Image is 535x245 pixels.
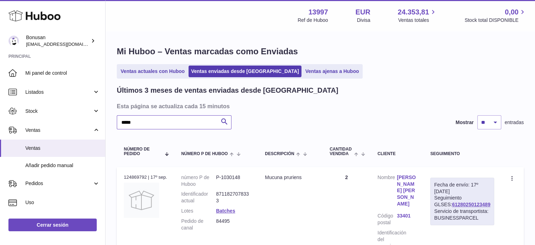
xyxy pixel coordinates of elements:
[25,89,93,96] span: Listados
[181,208,216,214] dt: Lotes
[298,17,328,24] div: Ref de Huboo
[377,152,416,156] div: Cliente
[357,17,370,24] div: Divisa
[397,213,416,219] a: 33401
[25,145,100,152] span: Ventas
[465,17,527,24] span: Stock total DISPONIBLE
[430,152,494,156] div: Seguimiento
[25,180,93,187] span: Pedidos
[124,174,167,180] div: 124869792 | 17º sep.
[265,152,294,156] span: Descripción
[465,7,527,24] a: 0,00 Stock total DISPONIBLE
[25,70,100,76] span: Mi panel de control
[216,208,235,214] a: Batches
[8,219,97,231] a: Cerrar sesión
[397,174,416,207] a: [PERSON_NAME] [PERSON_NAME]
[25,162,100,169] span: Añadir pedido manual
[434,208,490,221] div: Servicio de transportista: BUSINESSPARCEL
[117,46,524,57] h1: Mi Huboo – Ventas marcadas como Enviadas
[430,178,494,225] div: Seguimiento GLSES:
[8,36,19,46] img: internalAdmin-13997@internal.huboo.com
[25,108,93,115] span: Stock
[181,191,216,204] dt: Identificador actual
[216,191,251,204] dd: 8711827078333
[181,174,216,188] dt: número P de Huboo
[181,152,228,156] span: número P de Huboo
[216,218,251,231] dd: 84495
[303,66,362,77] a: Ventas ajenas a Huboo
[434,182,490,195] div: Fecha de envío: 17º [DATE]
[117,102,522,110] h3: Esta página se actualiza cada 15 minutos
[26,34,89,48] div: Bonusan
[398,17,437,24] span: Ventas totales
[124,147,161,156] span: Número de pedido
[330,147,352,156] span: Cantidad vendida
[25,127,93,134] span: Ventas
[377,213,397,226] dt: Código postal
[124,183,159,218] img: no-photo.jpg
[118,66,187,77] a: Ventas actuales con Huboo
[398,7,437,24] a: 24.353,81 Ventas totales
[398,7,429,17] span: 24.353,81
[189,66,301,77] a: Ventas enviadas desde [GEOGRAPHIC_DATA]
[355,7,370,17] strong: EUR
[26,41,103,47] span: [EMAIL_ADDRESS][DOMAIN_NAME]
[456,119,473,126] label: Mostrar
[117,86,338,95] h2: Últimos 3 meses de ventas enviadas desde [GEOGRAPHIC_DATA]
[265,174,316,181] div: Mucuna pruriens
[216,174,251,188] dd: P-1030148
[181,218,216,231] dt: Pedido de canal
[505,119,524,126] span: entradas
[308,7,328,17] strong: 13997
[25,199,100,206] span: Uso
[505,7,518,17] span: 0,00
[377,174,397,209] dt: Nombre
[452,202,490,207] a: 61280250123489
